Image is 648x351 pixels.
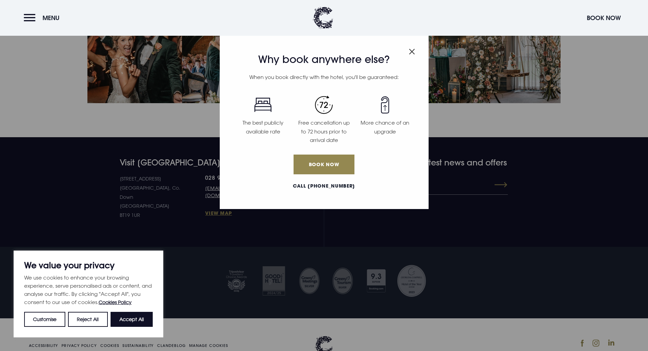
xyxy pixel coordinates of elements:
img: Clandeboye Lodge [313,7,333,29]
p: We value your privacy [24,261,153,269]
p: More chance of an upgrade [359,118,411,136]
button: Book Now [583,11,624,25]
button: Accept All [111,312,153,327]
button: Customise [24,312,65,327]
div: We value your privacy [14,251,163,337]
p: Free cancellation up to 72 hours prior to arrival date [298,118,350,145]
h3: Why book anywhere else? [233,53,416,66]
p: When you book directly with the hotel, you'll be guaranteed: [233,73,416,82]
a: Call [PHONE_NUMBER] [233,182,416,190]
a: Cookies Policy [99,299,132,305]
p: We use cookies to enhance your browsing experience, serve personalised ads or content, and analys... [24,273,153,306]
p: The best publicly available rate [237,118,289,136]
button: Close modal [409,45,415,56]
span: Menu [43,14,60,22]
a: Book Now [294,155,354,174]
button: Reject All [68,312,107,327]
button: Menu [24,11,63,25]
